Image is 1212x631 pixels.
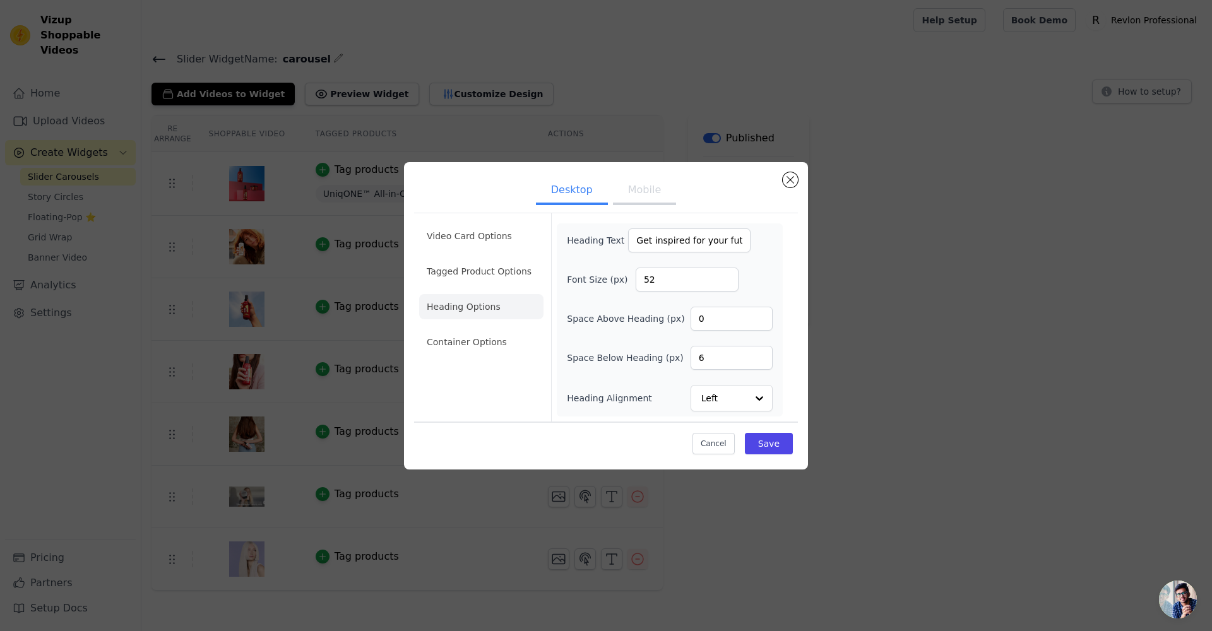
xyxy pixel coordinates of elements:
label: Space Above Heading (px) [567,312,684,325]
input: Add a heading [628,228,751,252]
label: Heading Alignment [567,392,654,404]
button: Desktop [536,177,608,205]
label: Heading Text [567,234,628,247]
button: Mobile [613,177,676,205]
li: Video Card Options [419,223,544,249]
li: Tagged Product Options [419,259,544,284]
label: Font Size (px) [567,273,636,286]
button: Save [745,433,793,454]
button: Close modal [783,172,798,187]
label: Space Below Heading (px) [567,351,684,364]
li: Heading Options [419,294,544,319]
button: Cancel [692,433,735,454]
div: Open chat [1159,581,1197,618]
li: Container Options [419,329,544,355]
